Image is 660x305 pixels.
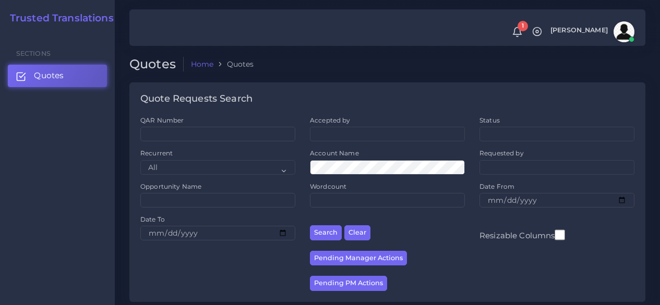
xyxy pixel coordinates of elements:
h2: Quotes [129,57,184,72]
label: Opportunity Name [140,182,201,191]
label: QAR Number [140,116,184,125]
img: avatar [614,21,634,42]
label: Status [479,116,500,125]
button: Search [310,225,342,240]
label: Date From [479,182,514,191]
span: [PERSON_NAME] [550,27,608,34]
a: 1 [508,27,526,38]
span: 1 [518,21,528,31]
label: Account Name [310,149,359,157]
button: Pending PM Actions [310,276,387,291]
li: Quotes [213,59,254,69]
label: Date To [140,215,165,224]
h4: Quote Requests Search [140,93,253,105]
label: Wordcount [310,182,346,191]
button: Clear [344,225,370,240]
a: Quotes [8,65,107,87]
label: Accepted by [310,116,351,125]
a: Home [191,59,214,69]
a: Trusted Translations [3,13,114,25]
span: Quotes [34,70,64,81]
button: Pending Manager Actions [310,251,407,266]
input: Resizable Columns [555,228,565,241]
label: Recurrent [140,149,173,157]
a: [PERSON_NAME]avatar [545,21,638,42]
span: Sections [16,50,51,57]
label: Resizable Columns [479,228,565,241]
label: Requested by [479,149,524,157]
